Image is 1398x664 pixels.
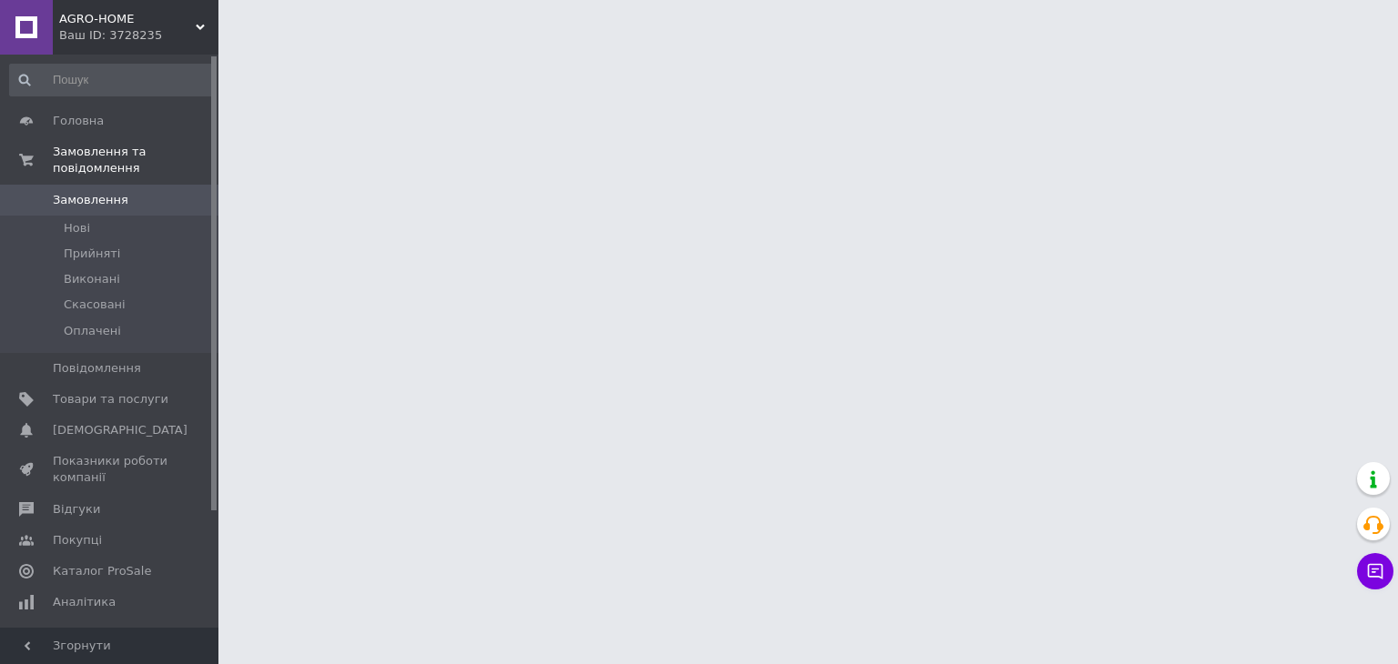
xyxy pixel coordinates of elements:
[53,625,168,658] span: Управління сайтом
[53,144,218,176] span: Замовлення та повідомлення
[59,27,218,44] div: Ваш ID: 3728235
[64,297,126,313] span: Скасовані
[53,113,104,129] span: Головна
[53,563,151,579] span: Каталог ProSale
[53,391,168,407] span: Товари та послуги
[53,453,168,486] span: Показники роботи компанії
[9,64,215,96] input: Пошук
[1357,553,1393,589] button: Чат з покупцем
[53,192,128,208] span: Замовлення
[64,220,90,236] span: Нові
[53,594,116,610] span: Аналітика
[64,246,120,262] span: Прийняті
[53,360,141,377] span: Повідомлення
[64,271,120,287] span: Виконані
[53,501,100,518] span: Відгуки
[53,422,187,438] span: [DEMOGRAPHIC_DATA]
[64,323,121,339] span: Оплачені
[59,11,196,27] span: AGRO-HOME
[53,532,102,548] span: Покупці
